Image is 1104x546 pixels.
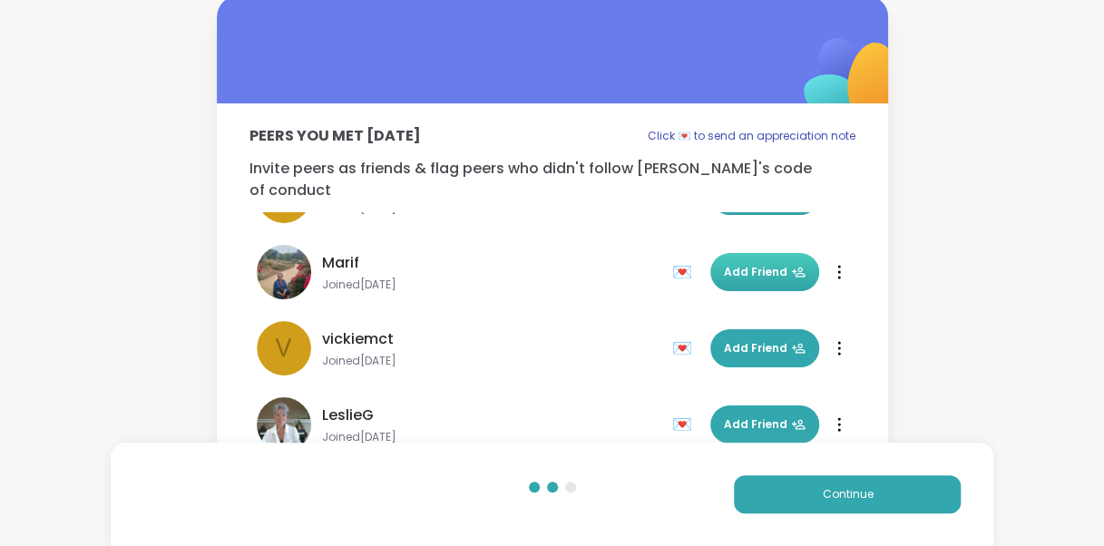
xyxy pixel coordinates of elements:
[710,329,819,367] button: Add Friend
[275,329,292,367] span: v
[672,334,699,363] div: 💌
[822,486,873,502] span: Continue
[734,475,961,513] button: Continue
[322,252,359,274] span: Marif
[322,328,394,350] span: vickiemct
[710,253,819,291] button: Add Friend
[257,397,311,452] img: LeslieG
[724,416,806,433] span: Add Friend
[322,430,661,444] span: Joined [DATE]
[724,340,806,356] span: Add Friend
[249,125,421,147] p: Peers you met [DATE]
[322,405,374,426] span: LeslieG
[322,278,661,292] span: Joined [DATE]
[724,264,806,280] span: Add Friend
[672,410,699,439] div: 💌
[648,125,855,147] p: Click 💌 to send an appreciation note
[710,405,819,444] button: Add Friend
[672,258,699,287] div: 💌
[249,158,855,201] p: Invite peers as friends & flag peers who didn't follow [PERSON_NAME]'s code of conduct
[322,354,661,368] span: Joined [DATE]
[257,245,311,299] img: Marif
